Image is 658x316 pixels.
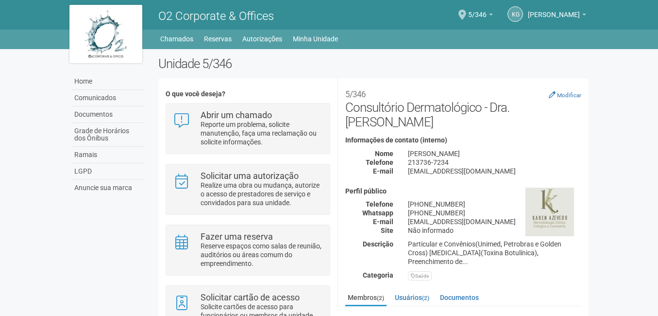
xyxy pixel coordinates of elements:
strong: Solicitar cartão de acesso [201,292,300,302]
a: Comunicados [72,90,144,106]
small: 5/346 [345,89,366,99]
a: KG [507,6,523,22]
a: Modificar [549,91,581,99]
span: 5/346 [468,1,487,18]
strong: Nome [375,150,393,158]
h2: Consultório Dermatológico - Dra. [PERSON_NAME] [345,86,581,129]
small: (2) [377,295,384,301]
a: LGPD [72,163,144,180]
div: [PHONE_NUMBER] [401,209,589,217]
strong: E-mail [373,218,393,226]
small: Modificar [557,92,581,99]
a: Home [72,73,144,90]
a: Documentos [72,106,144,123]
a: Autorizações [242,32,282,46]
a: Solicitar uma autorização Realize uma obra ou mudança, autorize o acesso de prestadores de serviç... [173,172,322,207]
a: Fazer uma reserva Reserve espaços como salas de reunião, auditórios ou áreas comum do empreendime... [173,232,322,268]
strong: Solicitar uma autorização [201,171,299,181]
strong: Telefone [366,158,393,166]
strong: Telefone [366,200,393,208]
a: [PERSON_NAME] [528,12,586,20]
strong: Fazer uma reserva [201,231,273,242]
a: Reservas [204,32,232,46]
a: Membros(2) [345,290,387,306]
div: Saúde [408,271,432,281]
div: [PHONE_NUMBER] [401,200,589,209]
small: (2) [422,295,429,301]
a: Chamados [160,32,193,46]
p: Reserve espaços como salas de reunião, auditórios ou áreas comum do empreendimento. [201,242,322,268]
span: Karen Grace Pena de Azevedo [528,1,580,18]
div: 213736-7234 [401,158,589,167]
span: O2 Corporate & Offices [158,9,274,23]
p: Reporte um problema, solicite manutenção, faça uma reclamação ou solicite informações. [201,120,322,146]
div: [EMAIL_ADDRESS][DOMAIN_NAME] [401,217,589,226]
strong: Site [381,227,393,234]
p: Realize uma obra ou mudança, autorize o acesso de prestadores de serviço e convidados para sua un... [201,181,322,207]
a: Minha Unidade [293,32,338,46]
a: Ramais [72,147,144,163]
div: [EMAIL_ADDRESS][DOMAIN_NAME] [401,167,589,176]
div: [PERSON_NAME] [401,149,589,158]
a: 5/346 [468,12,493,20]
a: Abrir um chamado Reporte um problema, solicite manutenção, faça uma reclamação ou solicite inform... [173,111,322,146]
a: Anuncie sua marca [72,180,144,196]
strong: Abrir um chamado [201,110,272,120]
strong: Whatsapp [362,209,393,217]
div: Particular e Convênios(Unimed, Petrobras e Golden Cross) [MEDICAL_DATA](Toxina Botulínica), Preen... [401,240,589,266]
h2: Unidade 5/346 [158,56,589,71]
a: Documentos [438,290,481,305]
h4: Informações de contato (interno) [345,137,581,144]
h4: Perfil público [345,188,581,195]
img: business.png [525,188,574,236]
img: logo.jpg [69,5,142,63]
strong: Categoria [363,271,393,279]
h4: O que você deseja? [166,90,330,98]
a: Usuários(2) [392,290,432,305]
div: Não informado [401,226,589,235]
strong: E-mail [373,167,393,175]
strong: Descrição [363,240,393,248]
a: Grade de Horários dos Ônibus [72,123,144,147]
